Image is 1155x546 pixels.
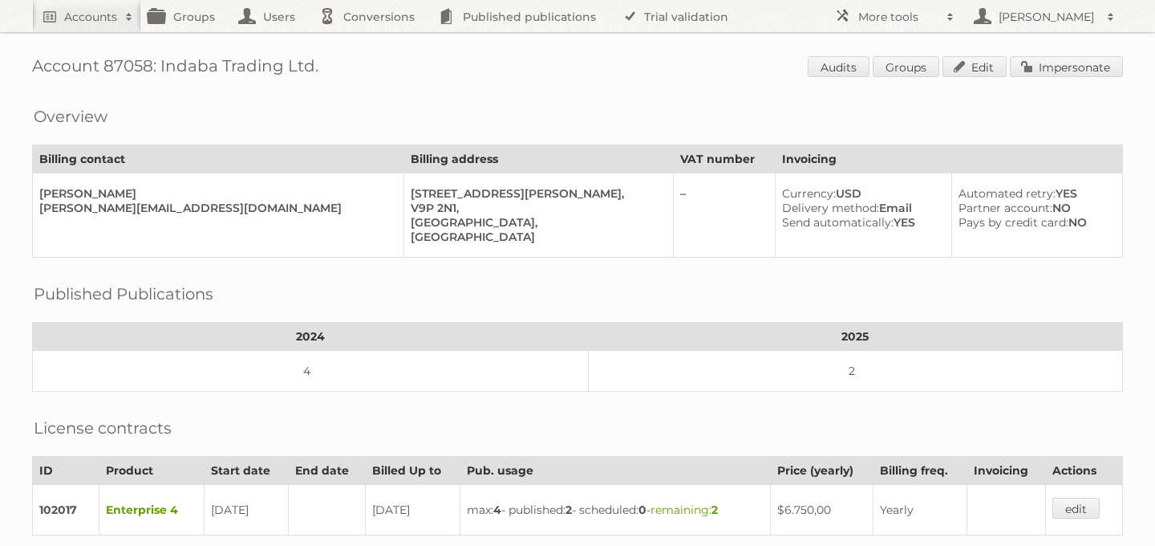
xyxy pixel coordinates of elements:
[33,351,589,392] td: 4
[958,186,1056,201] span: Automated retry:
[673,145,775,173] th: VAT number
[782,201,938,215] div: Email
[34,104,107,128] h2: Overview
[782,186,836,201] span: Currency:
[1052,498,1100,519] a: edit
[33,485,99,536] td: 102017
[650,503,718,517] span: remaining:
[32,56,1123,80] h1: Account 87058: Indaba Trading Ltd.
[411,201,659,215] div: V9P 2N1,
[33,145,404,173] th: Billing contact
[673,173,775,258] td: –
[460,457,770,485] th: Pub. usage
[33,323,589,351] th: 2024
[588,351,1122,392] td: 2
[808,56,869,77] a: Audits
[958,201,1052,215] span: Partner account:
[411,186,659,201] div: [STREET_ADDRESS][PERSON_NAME],
[39,201,391,215] div: [PERSON_NAME][EMAIL_ADDRESS][DOMAIN_NAME]
[873,457,967,485] th: Billing freq.
[411,215,659,230] div: [GEOGRAPHIC_DATA],
[99,485,205,536] td: Enterprise 4
[288,457,365,485] th: End date
[99,457,205,485] th: Product
[967,457,1045,485] th: Invoicing
[638,503,646,517] strong: 0
[782,186,938,201] div: USD
[958,215,1109,230] div: NO
[958,201,1109,215] div: NO
[460,485,770,536] td: max: - published: - scheduled: -
[411,230,659,244] div: [GEOGRAPHIC_DATA]
[493,503,501,517] strong: 4
[205,457,288,485] th: Start date
[771,457,873,485] th: Price (yearly)
[34,282,213,306] h2: Published Publications
[565,503,572,517] strong: 2
[64,9,117,25] h2: Accounts
[365,485,460,536] td: [DATE]
[995,9,1099,25] h2: [PERSON_NAME]
[775,145,1122,173] th: Invoicing
[782,201,879,215] span: Delivery method:
[1010,56,1123,77] a: Impersonate
[711,503,718,517] strong: 2
[782,215,938,230] div: YES
[958,215,1068,230] span: Pays by credit card:
[942,56,1007,77] a: Edit
[365,457,460,485] th: Billed Up to
[33,457,99,485] th: ID
[39,186,391,201] div: [PERSON_NAME]
[34,416,172,440] h2: License contracts
[873,485,967,536] td: Yearly
[782,215,894,230] span: Send automatically:
[858,9,938,25] h2: More tools
[1045,457,1122,485] th: Actions
[958,186,1109,201] div: YES
[205,485,288,536] td: [DATE]
[404,145,673,173] th: Billing address
[588,323,1122,351] th: 2025
[873,56,939,77] a: Groups
[771,485,873,536] td: $6.750,00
